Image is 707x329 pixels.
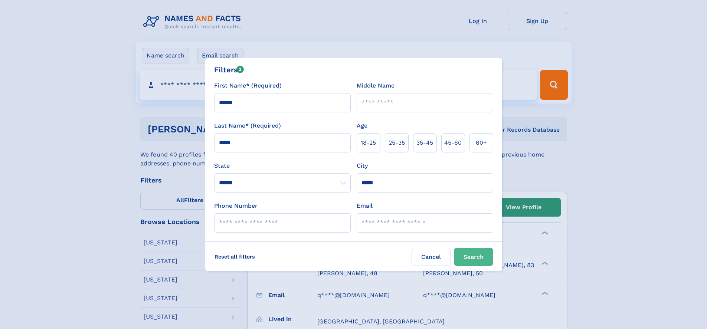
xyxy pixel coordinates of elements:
label: First Name* (Required) [214,81,282,90]
span: 60+ [476,138,487,147]
label: Middle Name [357,81,395,90]
div: Filters [214,64,244,75]
label: Cancel [412,248,451,266]
label: Last Name* (Required) [214,121,281,130]
label: State [214,161,351,170]
label: Reset all filters [210,248,260,266]
label: Email [357,201,373,210]
label: Phone Number [214,201,258,210]
span: 25‑35 [389,138,405,147]
label: Age [357,121,367,130]
button: Search [454,248,493,266]
span: 35‑45 [416,138,433,147]
span: 18‑25 [361,138,376,147]
label: City [357,161,368,170]
span: 45‑60 [444,138,462,147]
